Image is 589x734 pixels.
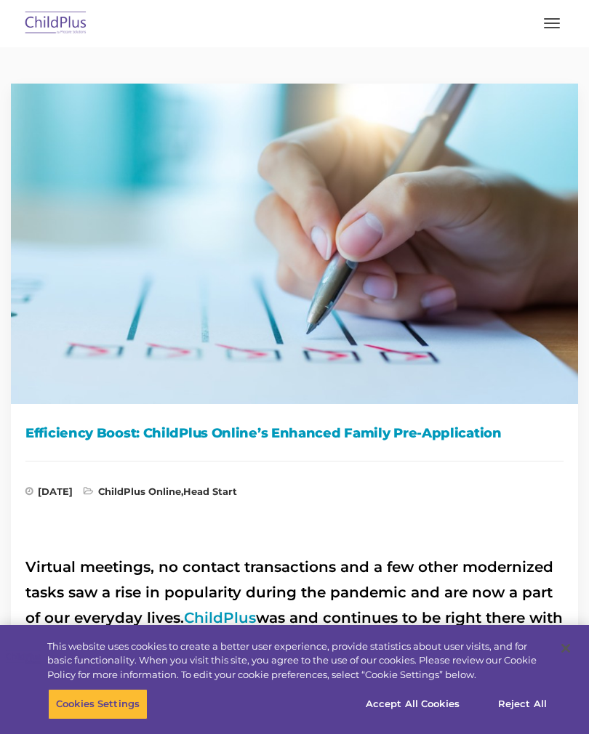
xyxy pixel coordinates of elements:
h1: Efficiency Boost: ChildPlus Online’s Enhanced Family Pre-Application [25,422,564,444]
div: This website uses cookies to create a better user experience, provide statistics about user visit... [47,640,548,682]
h2: Virtual meetings, no contact transactions and a few other modernized tasks saw a rise in populari... [25,554,564,682]
span: [DATE] [25,487,73,501]
a: Head Start [183,485,237,497]
button: Reject All [477,689,568,719]
button: Accept All Cookies [358,689,468,719]
button: Cookies Settings [48,689,148,719]
a: ChildPlus [184,609,256,626]
button: Close [550,632,582,664]
span: , [84,487,237,501]
img: ChildPlus by Procare Solutions [22,7,90,41]
a: ChildPlus Online [98,485,181,497]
